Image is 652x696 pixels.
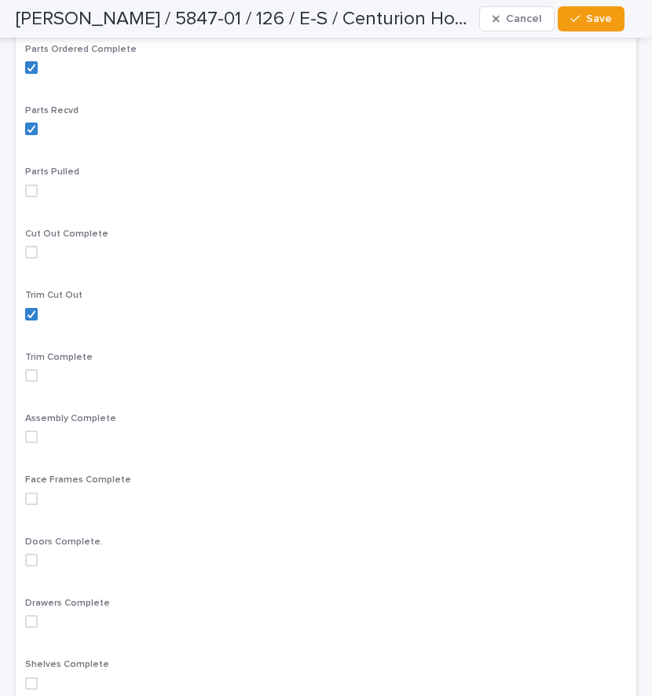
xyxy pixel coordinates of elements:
[25,291,82,300] span: Trim Cut Out
[558,6,625,31] button: Save
[25,537,103,547] span: Doors Complete.
[25,599,110,608] span: Drawers Complete
[16,8,473,31] h2: Scott Felder / 5847-01 / 126 / E-S / Centurion Homes Ltd. / Phillip Jones
[25,660,109,669] span: Shelves Complete
[25,106,79,115] span: Parts Recvd
[25,414,116,423] span: Assembly Complete
[586,13,612,24] span: Save
[25,45,137,54] span: Parts Ordered Complete
[25,475,131,485] span: Face Frames Complete
[25,353,93,362] span: Trim Complete
[479,6,555,31] button: Cancel
[506,13,541,24] span: Cancel
[25,229,108,239] span: Cut Out Complete
[25,167,79,177] span: Parts Pulled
